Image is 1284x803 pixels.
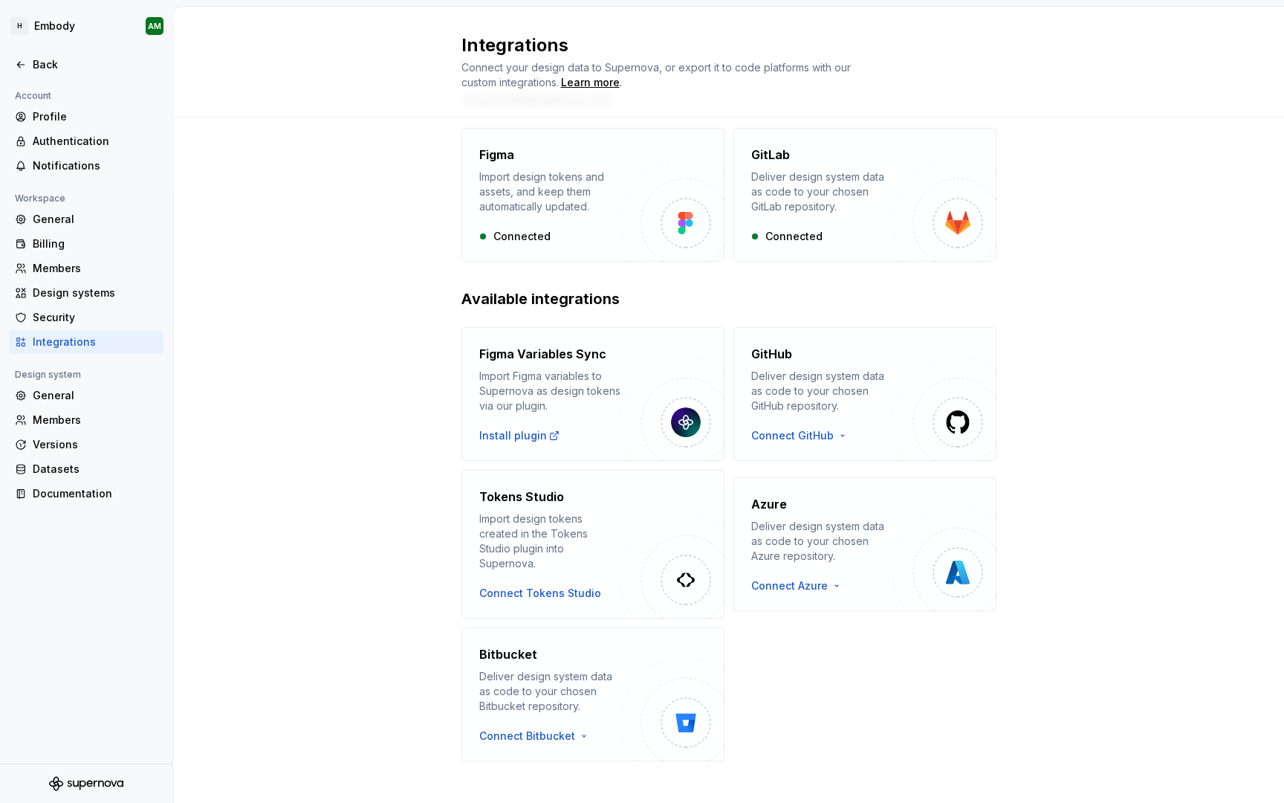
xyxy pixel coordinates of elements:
[479,512,620,571] div: Import design tokens created in the Tokens Studio plugin into Supernova.
[479,369,620,413] div: Import Figma variables to Supernova as design tokens via our plugin.
[561,75,620,90] a: Learn more
[461,288,996,309] h2: Available integrations
[9,457,163,481] a: Datasets
[3,10,169,42] button: HEmbodyAM
[33,57,158,72] div: Back
[9,190,71,207] div: Workspace
[9,87,57,105] div: Account
[148,20,161,32] div: AM
[461,61,854,88] span: Connect your design data to Supernova, or export it to code platforms with our custom integrations.
[33,261,158,276] div: Members
[461,470,724,619] button: Tokens StudioImport design tokens created in the Tokens Studio plugin into Supernova.Connect Toke...
[33,462,158,477] div: Datasets
[479,669,620,714] div: Deliver design system data as code to your chosen Bitbucket repository.
[479,170,620,214] div: Import design tokens and assets, and keep them automatically updated.
[9,154,163,178] a: Notifications
[33,286,158,300] div: Design systems
[9,207,163,231] a: General
[733,470,996,619] button: AzureDeliver design system data as code to your chosen Azure repository.Connect Azure
[9,105,163,129] a: Profile
[479,428,560,443] a: Install plugin
[733,327,996,461] button: GitHubDeliver design system data as code to your chosen GitHub repository.Connect GitHub
[461,327,724,461] button: Figma Variables SyncImport Figma variables to Supernova as design tokens via our plugin.Install p...
[33,310,158,325] div: Security
[751,428,855,443] button: Connect GitHub
[33,437,158,452] div: Versions
[33,212,158,227] div: General
[33,134,158,149] div: Authentication
[751,146,790,164] h4: GitLab
[479,586,601,601] button: Connect Tokens Studio
[479,345,606,363] h4: Figma Variables Sync
[9,330,163,354] a: Integrations
[9,281,163,305] a: Design systems
[461,33,979,57] h2: Integrations
[751,578,849,593] button: Connect Azure
[33,388,158,403] div: General
[33,486,158,501] div: Documentation
[9,433,163,457] a: Versions
[9,384,163,407] a: General
[733,128,996,262] button: GitLabDeliver design system data as code to your chosen GitLab repository.Connected
[34,19,75,33] div: Embody
[9,53,163,77] a: Back
[479,146,514,164] h4: Figma
[33,109,158,124] div: Profile
[751,428,834,443] span: Connect GitHub
[751,170,892,214] div: Deliver design system data as code to your chosen GitLab repository.
[9,257,163,280] a: Members
[479,488,564,506] h4: Tokens Studio
[751,495,787,513] h4: Azure
[9,482,163,506] a: Documentation
[33,335,158,349] div: Integrations
[9,306,163,329] a: Security
[461,628,724,761] button: BitbucketDeliver design system data as code to your chosen Bitbucket repository.Connect Bitbucket
[33,158,158,173] div: Notifications
[479,729,596,744] button: Connect Bitbucket
[479,645,537,663] h4: Bitbucket
[751,578,828,593] span: Connect Azure
[9,408,163,432] a: Members
[9,232,163,256] a: Billing
[33,413,158,428] div: Members
[9,366,87,384] div: Design system
[751,345,792,363] h4: GitHub
[559,77,622,88] span: .
[10,17,28,35] div: H
[33,236,158,251] div: Billing
[479,729,575,744] span: Connect Bitbucket
[751,369,892,413] div: Deliver design system data as code to your chosen GitHub repository.
[49,776,123,791] svg: Supernova Logo
[751,519,892,564] div: Deliver design system data as code to your chosen Azure repository.
[461,128,724,262] button: FigmaImport design tokens and assets, and keep them automatically updated.Connected
[9,129,163,153] a: Authentication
